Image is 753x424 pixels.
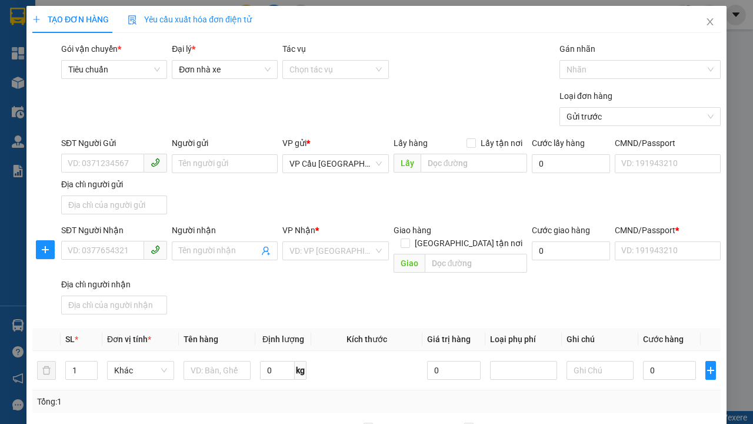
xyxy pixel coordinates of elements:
img: icon [128,15,137,25]
span: Lấy [393,154,420,173]
div: CMND/Passport [615,224,721,237]
label: Tác vụ [282,44,306,54]
span: plus [36,245,54,254]
span: Giao hàng [393,226,431,235]
button: plus [36,240,55,259]
div: VP gửi [282,137,388,150]
button: plus [705,361,716,380]
input: VD: Bàn, Ghế [184,361,251,380]
span: Lấy tận nơi [476,137,527,150]
div: SĐT Người Gửi [61,137,167,150]
button: Close [694,6,727,39]
input: Cước lấy hàng [532,154,610,173]
span: Gói vận chuyển [61,44,121,54]
label: Cước giao hàng [532,226,590,235]
input: Ghi Chú [566,361,633,380]
div: Địa chỉ người gửi [61,178,167,191]
input: Địa chỉ của người gửi [61,196,167,214]
div: Người gửi [172,137,278,150]
span: VP Cầu Sài Gòn [289,155,381,173]
span: Đại lý [172,44,195,54]
label: Loại đơn hàng [559,91,612,101]
div: Địa chỉ người nhận [61,278,167,291]
div: Người nhận [172,224,278,237]
span: Giao [393,254,424,273]
label: Cước lấy hàng [532,138,585,148]
input: Dọc đường [420,154,527,173]
span: phone [151,158,160,167]
span: Cước hàng [643,334,684,344]
span: SL [65,334,75,344]
div: SĐT Người Nhận [61,224,167,237]
input: Địa chỉ của người nhận [61,296,167,314]
span: TẠO ĐƠN HÀNG [32,15,109,24]
button: delete [37,361,56,380]
span: Đơn vị tính [107,334,151,344]
span: Đơn nhà xe [179,61,271,78]
span: phone [151,245,160,254]
span: user-add [261,246,271,256]
span: Định lượng [262,334,304,344]
input: 0 [427,361,480,380]
label: Gán nhãn [559,44,595,54]
span: Gửi trước [567,108,714,125]
span: Lấy hàng [393,138,427,148]
span: VP Nhận [282,226,315,235]
th: Loại phụ phí [485,328,561,351]
div: CMND/Passport [615,137,721,150]
span: close [705,17,715,26]
span: Kích thước [346,334,387,344]
span: plus [706,366,715,375]
input: Cước giao hàng [532,241,610,260]
span: [GEOGRAPHIC_DATA] tận nơi [410,237,527,250]
div: Tổng: 1 [37,395,292,408]
input: Dọc đường [424,254,527,273]
span: kg [295,361,306,380]
th: Ghi chú [561,328,638,351]
span: Yêu cầu xuất hóa đơn điện tử [128,15,252,24]
span: Tên hàng [184,334,218,344]
span: Tiêu chuẩn [68,61,160,78]
span: Khác [114,362,167,379]
span: Giá trị hàng [427,334,471,344]
span: plus [32,15,41,24]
